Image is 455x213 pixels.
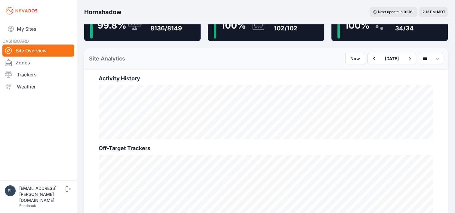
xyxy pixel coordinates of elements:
span: 12:13 PM [421,10,436,14]
h2: Site Analytics [89,54,125,63]
div: 102/102 [274,24,317,32]
a: Trackers [2,69,74,81]
button: [DATE] [380,53,404,64]
a: Site Overview [2,45,74,57]
span: Next update in [378,10,403,14]
a: Zones [2,57,74,69]
div: 01 : 16 [404,10,414,14]
img: plsmith@sundt.com [5,185,16,196]
a: 99.8%Trackers8136/8149 [84,7,201,41]
a: 100%Weather Sensors34/34 [331,7,448,41]
button: Now [345,53,365,64]
a: 100%Zone Controllers102/102 [208,7,324,41]
h3: Hornshadow [84,8,121,16]
nav: Breadcrumb [84,4,121,20]
div: [EMAIL_ADDRESS][PERSON_NAME][DOMAIN_NAME] [19,185,64,203]
span: 100 % [221,20,246,31]
a: Feedback [19,203,36,208]
a: My Sites [2,22,74,36]
img: Nevados [5,6,38,16]
span: DASHBOARD [2,39,29,44]
h2: Off-Target Trackers [99,144,433,153]
div: 8136/8149 [150,24,182,32]
a: Weather [2,81,74,93]
span: MDT [437,10,445,14]
span: 99.8 % [97,20,126,31]
div: 34/34 [395,24,440,32]
h2: Activity History [99,74,433,83]
span: 100 % [345,20,370,31]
